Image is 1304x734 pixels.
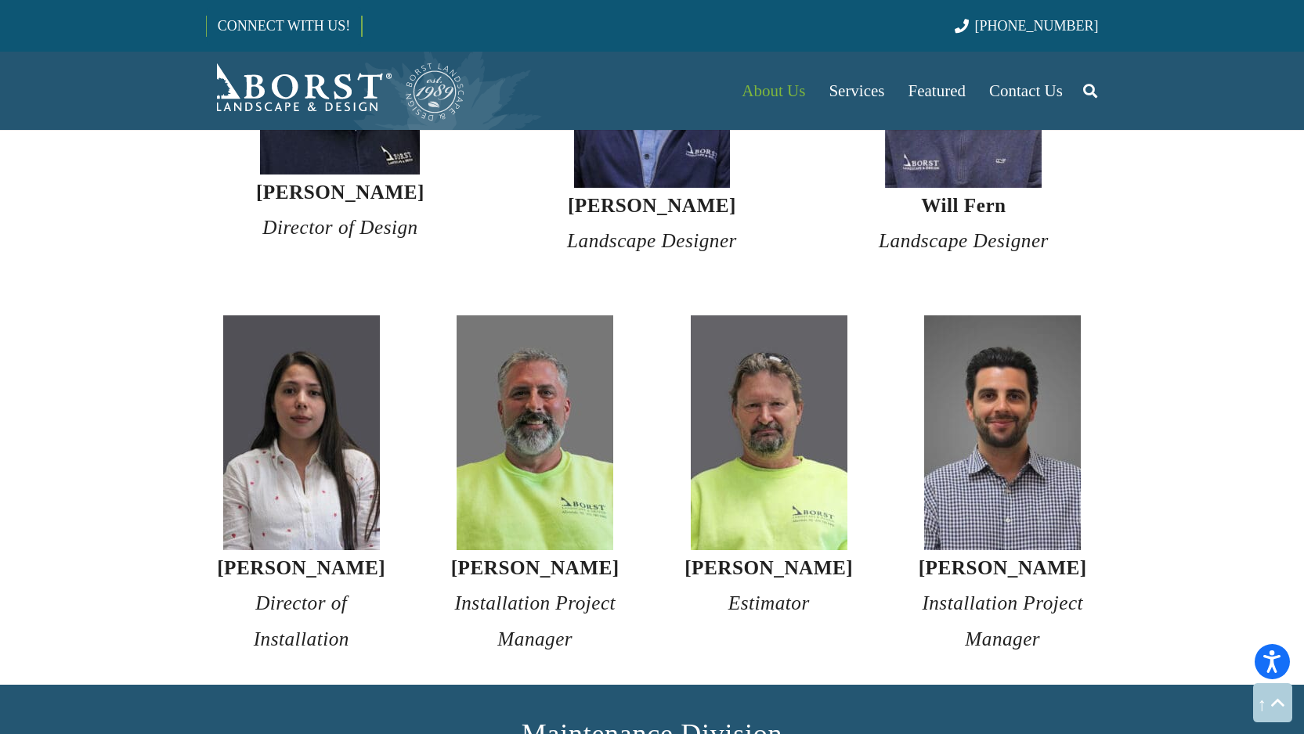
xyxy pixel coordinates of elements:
[921,195,1006,216] strong: Will Fern
[829,81,884,100] span: Services
[922,592,1083,649] em: Installation Project Manager
[728,592,810,613] em: Estimator
[1253,683,1292,722] a: Back to top
[262,217,417,238] em: Director of Design
[454,592,616,649] em: Installation Project Manager
[451,557,619,578] strong: [PERSON_NAME]
[217,557,385,578] strong: [PERSON_NAME]
[567,230,737,251] em: Landscape Designer
[254,592,349,649] em: Director of Installation
[685,557,853,578] strong: [PERSON_NAME]
[975,18,1099,34] span: [PHONE_NUMBER]
[206,59,466,122] a: Borst-Logo
[897,52,977,130] a: Featured
[989,81,1063,100] span: Contact Us
[879,230,1049,251] em: Landscape Designer
[977,52,1075,130] a: Contact Us
[908,81,966,100] span: Featured
[207,7,361,45] a: CONNECT WITH US!
[742,81,805,100] span: About Us
[955,18,1098,34] a: [PHONE_NUMBER]
[1075,71,1106,110] a: Search
[568,195,736,216] strong: [PERSON_NAME]
[817,52,896,130] a: Services
[919,557,1087,578] strong: [PERSON_NAME]
[730,52,817,130] a: About Us
[256,182,424,203] strong: [PERSON_NAME]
